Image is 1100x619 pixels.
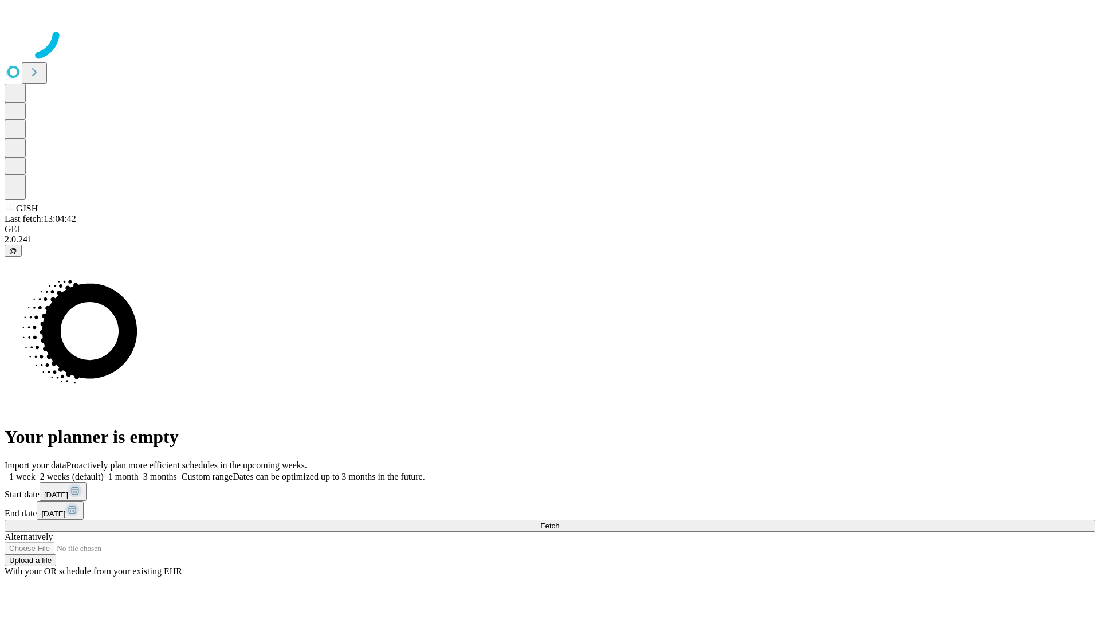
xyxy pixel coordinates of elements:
[44,491,68,499] span: [DATE]
[540,522,559,530] span: Fetch
[5,460,66,470] span: Import your data
[40,472,104,481] span: 2 weeks (default)
[66,460,307,470] span: Proactively plan more efficient schedules in the upcoming weeks.
[5,566,182,576] span: With your OR schedule from your existing EHR
[143,472,177,481] span: 3 months
[5,224,1095,234] div: GEI
[5,245,22,257] button: @
[233,472,425,481] span: Dates can be optimized up to 3 months in the future.
[37,501,84,520] button: [DATE]
[5,532,53,542] span: Alternatively
[182,472,233,481] span: Custom range
[5,482,1095,501] div: Start date
[5,214,76,224] span: Last fetch: 13:04:42
[16,203,38,213] span: GJSH
[5,234,1095,245] div: 2.0.241
[9,472,36,481] span: 1 week
[5,554,56,566] button: Upload a file
[108,472,139,481] span: 1 month
[9,246,17,255] span: @
[5,426,1095,448] h1: Your planner is empty
[5,501,1095,520] div: End date
[41,510,65,518] span: [DATE]
[40,482,87,501] button: [DATE]
[5,520,1095,532] button: Fetch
